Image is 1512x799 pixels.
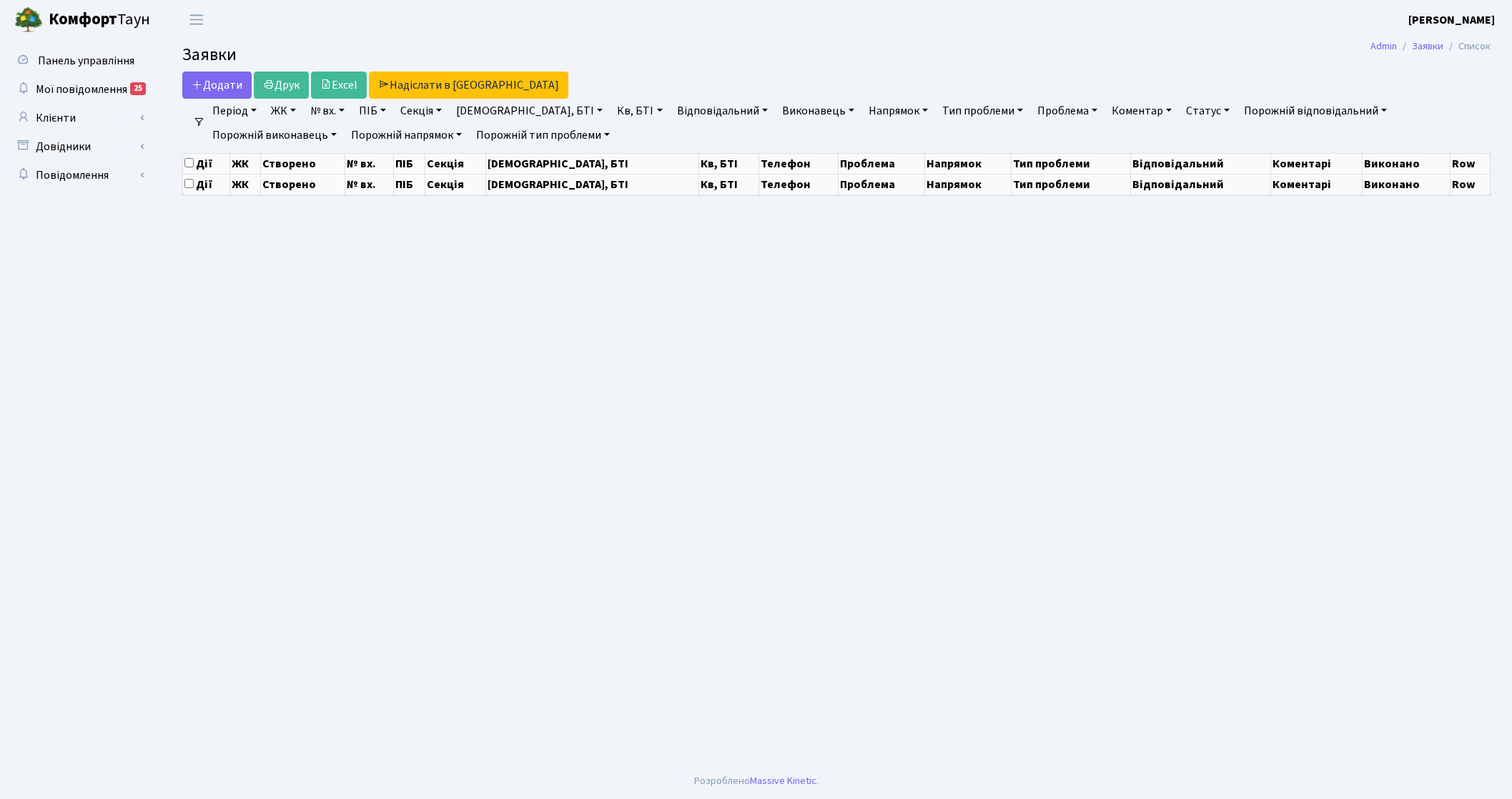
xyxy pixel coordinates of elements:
[49,8,150,32] span: Таун
[49,8,117,31] b: Комфорт
[1450,153,1490,174] th: Row
[36,82,127,97] span: Мої повідомлення
[7,104,150,132] a: Клієнти
[179,8,214,31] button: Переключити навігацію
[130,82,146,95] div: 25
[425,153,485,174] th: Секція
[750,773,816,788] a: Massive Kinetic
[14,6,43,34] img: logo.png
[7,132,150,161] a: Довідники
[254,72,309,99] a: Друк
[485,174,698,195] th: [DEMOGRAPHIC_DATA], БТІ
[1412,39,1443,54] a: Заявки
[1270,174,1362,195] th: Коментарі
[1450,174,1490,195] th: Row
[38,53,134,69] span: Панель управління
[759,153,838,174] th: Телефон
[1349,31,1512,62] nav: breadcrumb
[265,99,302,123] a: ЖК
[395,99,448,123] a: Секція
[394,153,425,174] th: ПІБ
[838,153,924,174] th: Проблема
[311,72,367,99] a: Excel
[182,42,237,67] span: Заявки
[353,99,392,123] a: ПІБ
[1443,39,1491,54] li: Список
[838,174,924,195] th: Проблема
[485,153,698,174] th: [DEMOGRAPHIC_DATA], БТІ
[305,99,350,123] a: № вх.
[1270,153,1362,174] th: Коментарі
[1106,99,1177,123] a: Коментар
[261,174,345,195] th: Створено
[450,99,608,123] a: [DEMOGRAPHIC_DATA], БТІ
[345,174,394,195] th: № вх.
[183,174,230,195] th: Дії
[698,153,759,174] th: Кв, БТІ
[1363,153,1451,174] th: Виконано
[345,153,394,174] th: № вх.
[425,174,485,195] th: Секція
[7,75,150,104] a: Мої повідомлення25
[611,99,668,123] a: Кв, БТІ
[671,99,774,123] a: Відповідальний
[1408,11,1495,29] a: [PERSON_NAME]
[261,153,345,174] th: Створено
[7,161,150,190] a: Повідомлення
[207,123,342,147] a: Порожній виконавець
[1130,153,1270,174] th: Відповідальний
[1363,174,1451,195] th: Виконано
[1032,99,1103,123] a: Проблема
[192,77,242,93] span: Додати
[369,72,568,99] a: Надіслати в [GEOGRAPHIC_DATA]
[230,153,261,174] th: ЖК
[470,123,616,147] a: Порожній тип проблеми
[863,99,934,123] a: Напрямок
[698,174,759,195] th: Кв, БТІ
[759,174,838,195] th: Телефон
[1370,39,1397,54] a: Admin
[924,174,1011,195] th: Напрямок
[1011,174,1130,195] th: Тип проблеми
[345,123,468,147] a: Порожній напрямок
[1130,174,1270,195] th: Відповідальний
[7,46,150,75] a: Панель управління
[937,99,1029,123] a: Тип проблеми
[924,153,1011,174] th: Напрямок
[1011,153,1130,174] th: Тип проблеми
[207,99,262,123] a: Період
[1180,99,1235,123] a: Статус
[182,72,252,99] a: Додати
[183,153,230,174] th: Дії
[394,174,425,195] th: ПІБ
[776,99,860,123] a: Виконавець
[694,773,819,789] div: Розроблено .
[1238,99,1393,123] a: Порожній відповідальний
[230,174,261,195] th: ЖК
